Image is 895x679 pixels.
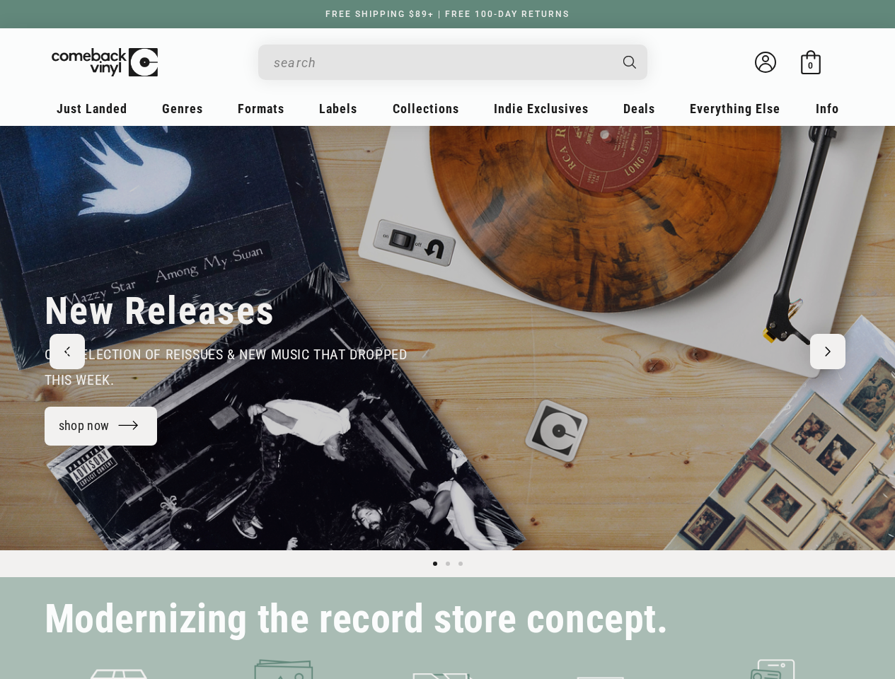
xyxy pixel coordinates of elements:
span: Just Landed [57,101,127,116]
button: Load slide 1 of 3 [429,557,441,570]
div: Search [258,45,647,80]
button: Load slide 2 of 3 [441,557,454,570]
span: our selection of reissues & new music that dropped this week. [45,346,408,388]
button: Load slide 3 of 3 [454,557,467,570]
span: Labels [319,101,357,116]
span: Info [816,101,839,116]
h2: New Releases [45,288,275,335]
a: shop now [45,407,158,446]
span: Everything Else [690,101,780,116]
span: Collections [393,101,459,116]
span: Genres [162,101,203,116]
a: FREE SHIPPING $89+ | FREE 100-DAY RETURNS [311,9,584,19]
input: search [274,48,609,77]
span: Deals [623,101,655,116]
button: Search [611,45,649,80]
h2: Modernizing the record store concept. [45,603,669,636]
span: Formats [238,101,284,116]
span: Indie Exclusives [494,101,589,116]
span: 0 [808,60,813,71]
